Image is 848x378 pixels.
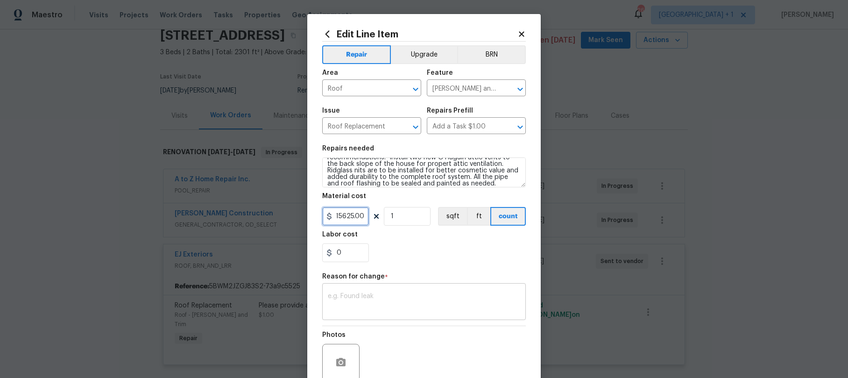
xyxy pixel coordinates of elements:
[467,207,490,226] button: ft
[409,83,422,96] button: Open
[322,107,340,114] h5: Issue
[322,231,358,238] h5: Labor cost
[457,45,526,64] button: BRN
[322,273,385,280] h5: Reason for change
[322,145,374,152] h5: Repairs needed
[322,193,366,200] h5: Material cost
[438,207,467,226] button: sqft
[322,157,526,187] textarea: Nail down new synthetic underlayment to the entire roofing surface. Install new roof flashing, an...
[514,121,527,134] button: Open
[391,45,458,64] button: Upgrade
[427,107,473,114] h5: Repairs Prefill
[322,29,517,39] h2: Edit Line Item
[322,70,338,76] h5: Area
[322,45,391,64] button: Repair
[514,83,527,96] button: Open
[490,207,526,226] button: count
[409,121,422,134] button: Open
[427,70,453,76] h5: Feature
[322,332,346,338] h5: Photos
